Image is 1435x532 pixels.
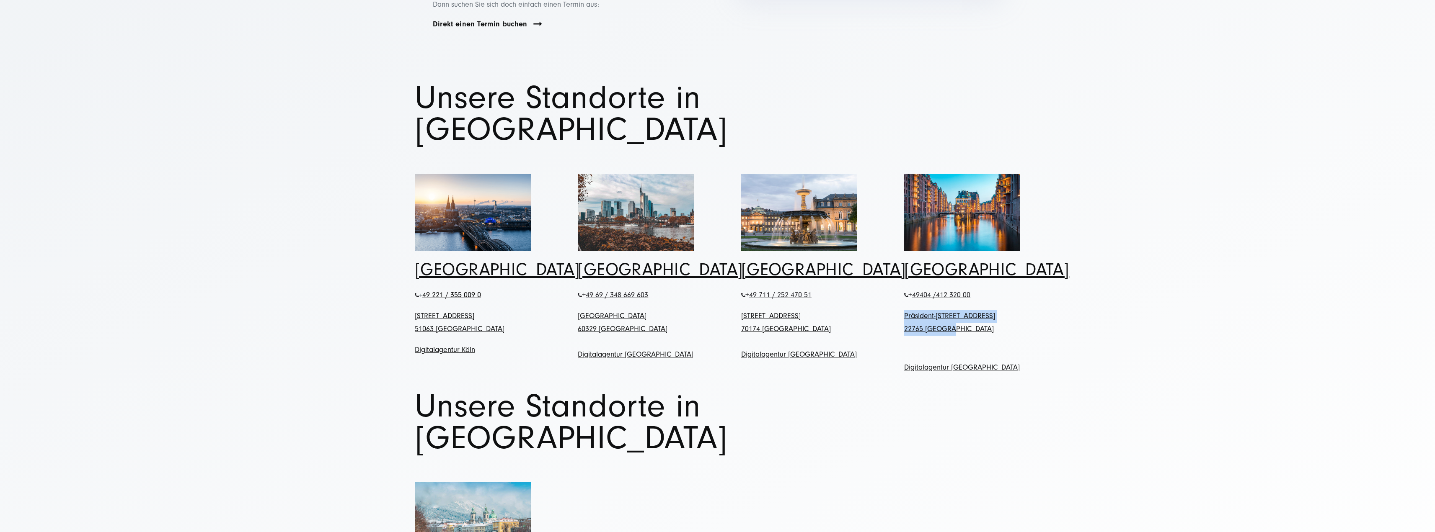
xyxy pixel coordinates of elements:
[741,174,857,251] img: Digitalagentur Stuttgart - Bild eines Brunnens in Stuttgart
[920,290,970,299] span: 404 /
[741,324,831,333] a: 70174 [GEOGRAPHIC_DATA]
[471,345,475,354] a: n
[904,324,994,333] a: 22765 [GEOGRAPHIC_DATA]
[415,174,531,251] img: Bild des Kölner Doms und der Rheinbrücke - digitalagentur Köln
[415,82,1020,146] h1: Unsere Standorte in [GEOGRAPHIC_DATA]
[415,324,504,333] a: 51063 [GEOGRAPHIC_DATA]
[422,290,481,299] span: 49 221 / 355 009 0
[741,260,906,280] a: [GEOGRAPHIC_DATA]
[415,391,1020,454] h1: Unsere Standorte in [GEOGRAPHIC_DATA]
[433,19,527,29] a: Direkt einen Termin buchen
[578,311,667,333] a: [GEOGRAPHIC_DATA]60329 [GEOGRAPHIC_DATA]
[578,260,743,280] a: [GEOGRAPHIC_DATA]
[586,290,648,299] span: 49 69 / 348 669 603
[419,292,422,298] span: +
[741,311,801,320] a: [STREET_ADDRESS]
[415,311,474,320] a: [STREET_ADDRESS]
[904,363,1020,372] a: Digitalagentur [GEOGRAPHIC_DATA]
[936,290,970,299] span: 412 320 00
[582,290,648,299] span: +
[578,174,694,251] img: Frankfurt Skyline Mit Blick über den Rhein im Herbst
[741,350,857,359] a: Digitalagentur [GEOGRAPHIC_DATA]
[578,350,693,359] a: Digitalagentur [GEOGRAPHIC_DATA]
[912,290,970,299] span: 49
[749,290,812,299] span: 49 711 / 252 470 51
[904,260,1069,280] a: [GEOGRAPHIC_DATA]
[904,174,1020,251] img: Elbe-Kanal in Hamburg - Digitalagentur hamburg
[745,290,749,299] span: +
[415,260,580,280] a: [GEOGRAPHIC_DATA]
[415,345,471,354] a: Digitalagentur Köl
[908,290,970,299] span: +
[904,311,995,320] a: Präsident-[STREET_ADDRESS]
